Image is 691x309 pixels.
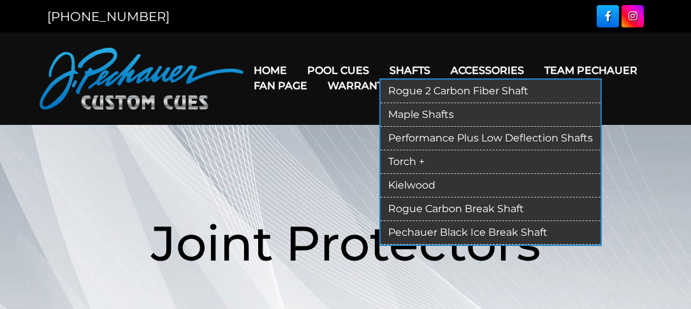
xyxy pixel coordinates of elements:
a: Kielwood [381,174,600,198]
a: Shafts [379,54,440,87]
a: Warranty [317,69,400,102]
a: Torch + [381,150,600,174]
a: Home [244,54,297,87]
a: Rogue 2 Carbon Fiber Shaft [381,80,600,103]
a: [PHONE_NUMBER] [47,9,170,24]
img: Pechauer Custom Cues [40,48,244,110]
a: Pool Cues [297,54,379,87]
a: Cart [400,69,448,102]
a: Rogue Carbon Break Shaft [381,198,600,221]
a: Accessories [440,54,534,87]
a: Pechauer Black Ice Break Shaft [381,221,600,245]
a: Performance Plus Low Deflection Shafts [381,127,600,150]
a: Maple Shafts [381,103,600,127]
a: Fan Page [244,69,317,102]
span: Joint Protectors [151,213,541,273]
a: Team Pechauer [534,54,648,87]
